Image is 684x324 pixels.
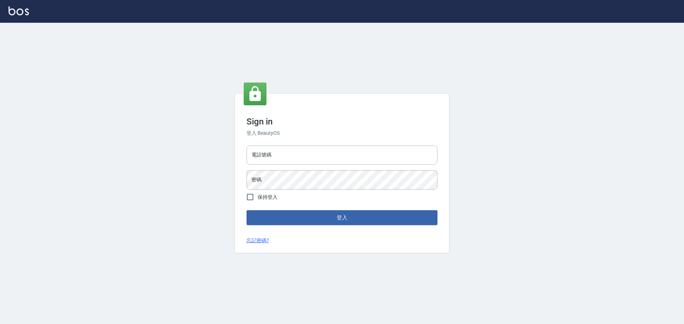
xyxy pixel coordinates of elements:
span: 保持登入 [258,193,278,201]
a: 忘記密碼? [247,237,269,244]
h3: Sign in [247,117,437,127]
img: Logo [9,6,29,15]
h6: 登入 BeautyOS [247,129,437,137]
button: 登入 [247,210,437,225]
